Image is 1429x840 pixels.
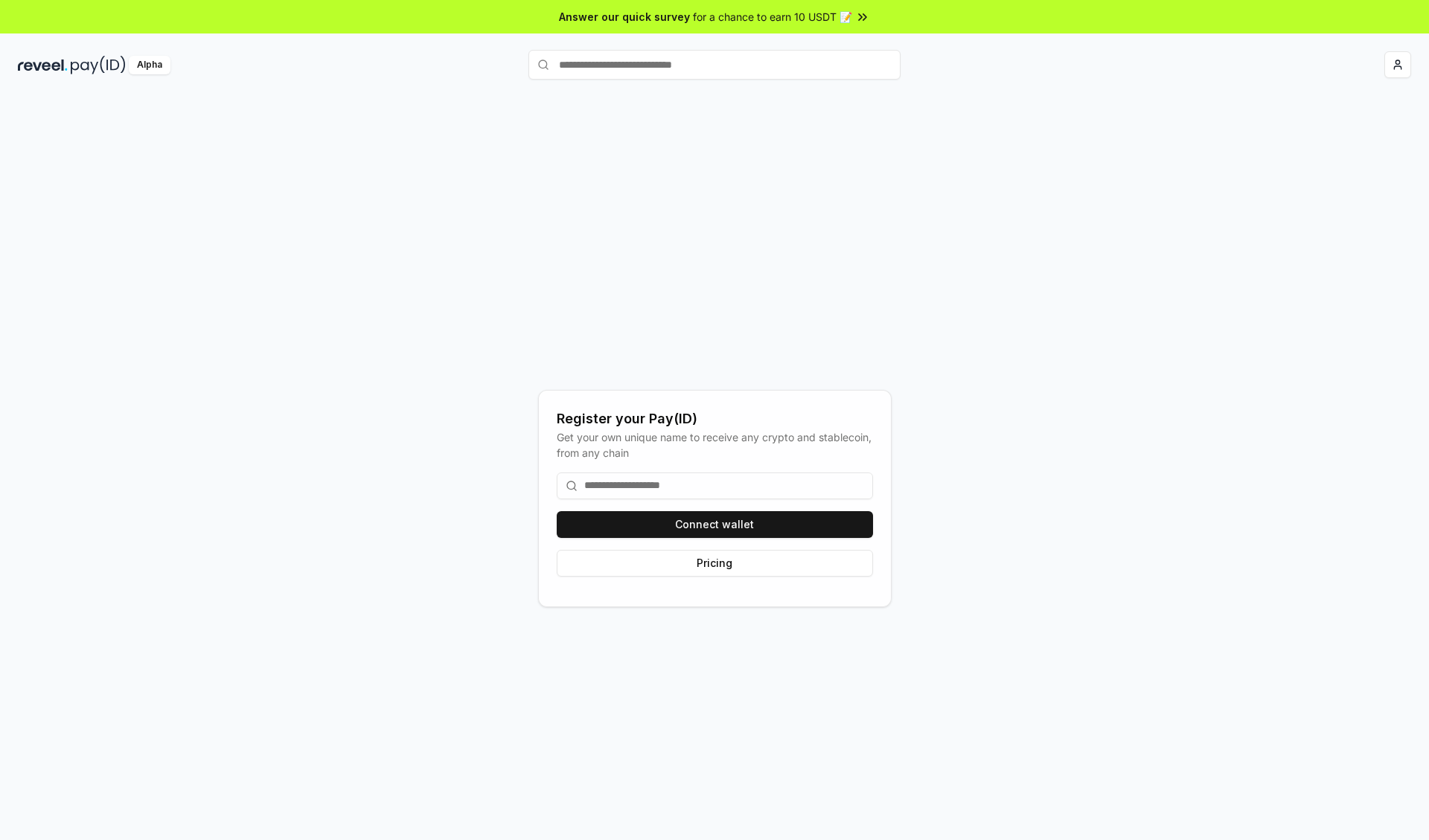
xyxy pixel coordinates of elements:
span: Answer our quick survey [559,9,690,25]
button: Connect wallet [557,511,873,538]
div: Alpha [129,56,170,74]
div: Register your Pay(ID) [557,408,873,429]
span: for a chance to earn 10 USDT 📝 [693,9,852,25]
img: reveel_dark [18,56,68,74]
div: Get your own unique name to receive any crypto and stablecoin, from any chain [557,429,873,461]
img: pay_id [71,56,126,74]
button: Pricing [557,550,873,577]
